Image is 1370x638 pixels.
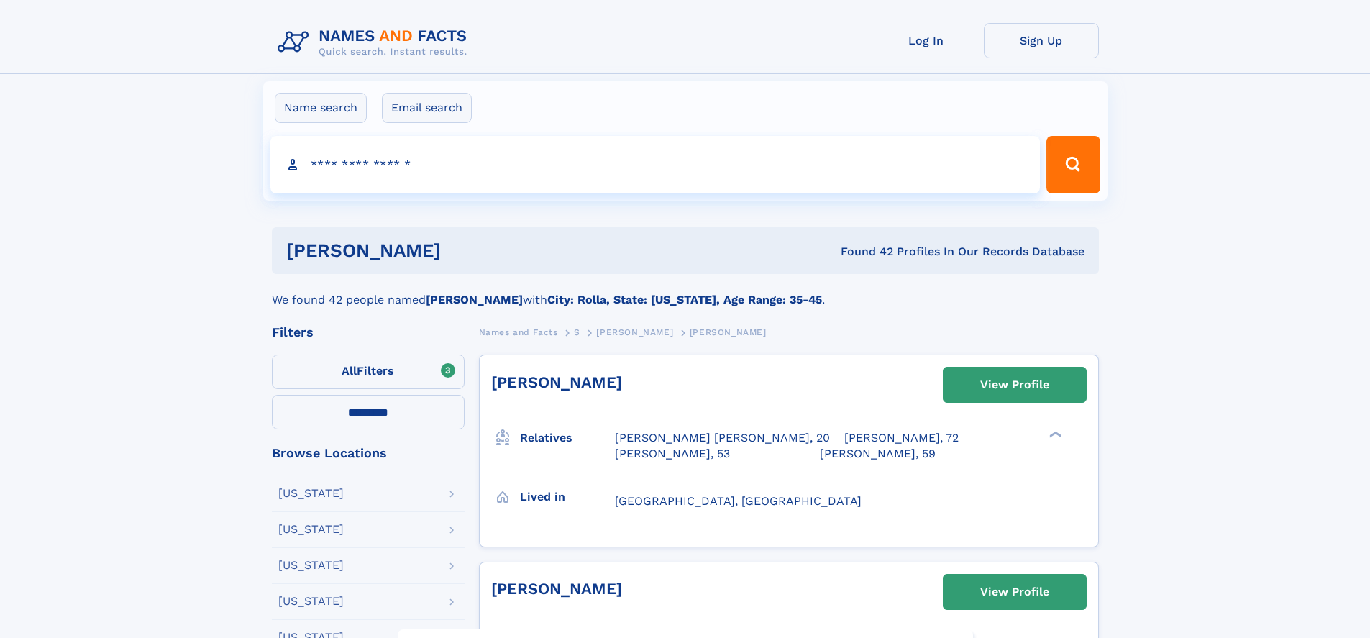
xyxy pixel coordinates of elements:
[690,327,767,337] span: [PERSON_NAME]
[574,327,580,337] span: S
[272,355,465,389] label: Filters
[869,23,984,58] a: Log In
[286,242,641,260] h1: [PERSON_NAME]
[342,364,357,378] span: All
[596,327,673,337] span: [PERSON_NAME]
[278,524,344,535] div: [US_STATE]
[479,323,558,341] a: Names and Facts
[820,446,936,462] a: [PERSON_NAME], 59
[547,293,822,306] b: City: Rolla, State: [US_STATE], Age Range: 35-45
[520,426,615,450] h3: Relatives
[491,373,622,391] a: [PERSON_NAME]
[272,23,479,62] img: Logo Names and Facts
[641,244,1084,260] div: Found 42 Profiles In Our Records Database
[1046,430,1063,439] div: ❯
[270,136,1041,193] input: search input
[615,430,830,446] a: [PERSON_NAME] [PERSON_NAME], 20
[574,323,580,341] a: S
[275,93,367,123] label: Name search
[944,368,1086,402] a: View Profile
[491,580,622,598] a: [PERSON_NAME]
[272,274,1099,309] div: We found 42 people named with .
[944,575,1086,609] a: View Profile
[980,575,1049,609] div: View Profile
[615,446,730,462] a: [PERSON_NAME], 53
[272,326,465,339] div: Filters
[382,93,472,123] label: Email search
[272,447,465,460] div: Browse Locations
[615,494,862,508] span: [GEOGRAPHIC_DATA], [GEOGRAPHIC_DATA]
[278,596,344,607] div: [US_STATE]
[520,485,615,509] h3: Lived in
[980,368,1049,401] div: View Profile
[278,560,344,571] div: [US_STATE]
[844,430,959,446] a: [PERSON_NAME], 72
[984,23,1099,58] a: Sign Up
[426,293,523,306] b: [PERSON_NAME]
[1046,136,1100,193] button: Search Button
[278,488,344,499] div: [US_STATE]
[596,323,673,341] a: [PERSON_NAME]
